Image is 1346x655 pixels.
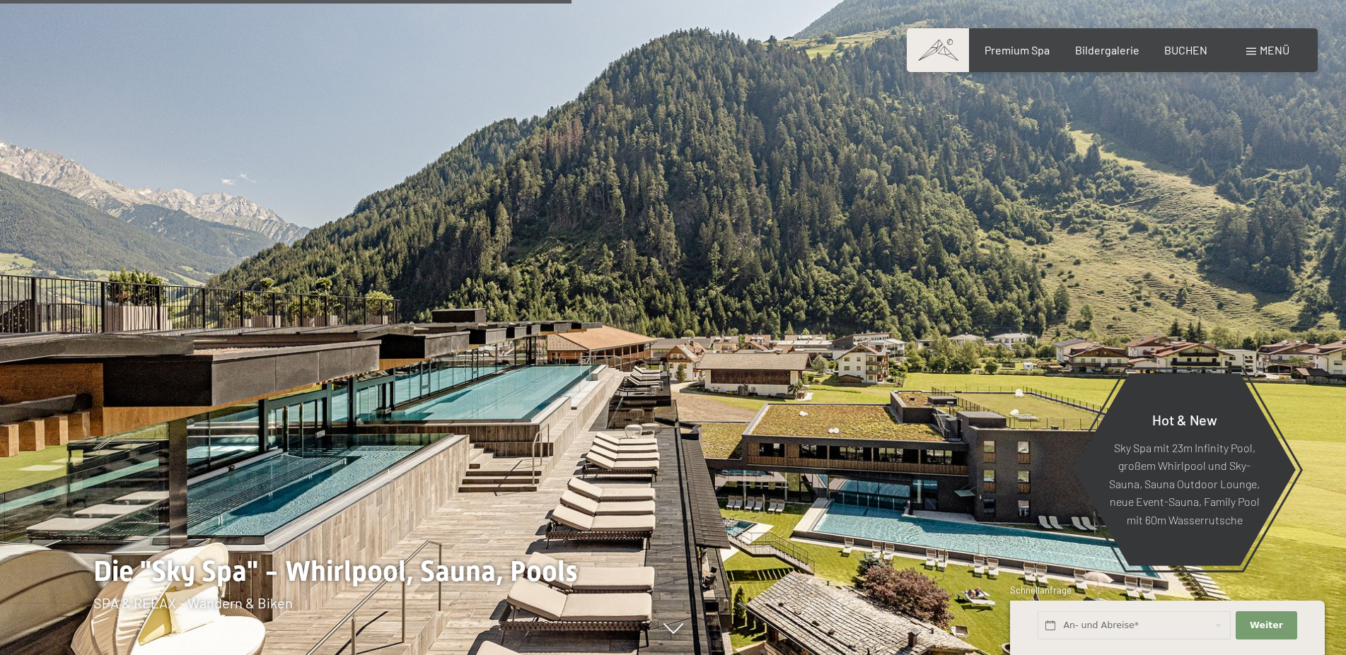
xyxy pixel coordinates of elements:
a: BUCHEN [1164,43,1207,57]
span: Schnellanfrage [1010,584,1072,596]
span: Menü [1260,43,1289,57]
button: Weiter [1236,611,1296,640]
a: Hot & New Sky Spa mit 23m Infinity Pool, großem Whirlpool und Sky-Sauna, Sauna Outdoor Lounge, ne... [1072,372,1296,567]
span: Weiter [1250,619,1283,632]
p: Sky Spa mit 23m Infinity Pool, großem Whirlpool und Sky-Sauna, Sauna Outdoor Lounge, neue Event-S... [1108,438,1261,529]
a: Bildergalerie [1075,43,1139,57]
a: Premium Spa [985,43,1050,57]
span: Hot & New [1152,411,1217,427]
